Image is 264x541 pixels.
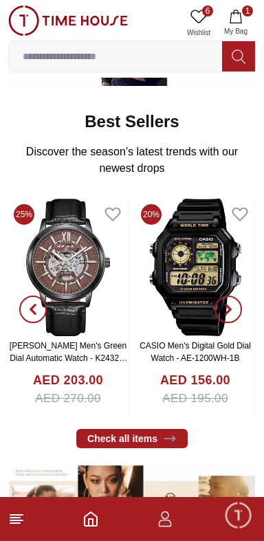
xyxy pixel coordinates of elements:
h4: AED 203.00 [33,371,103,390]
span: AED 270.00 [35,390,101,408]
img: Kenneth Scott Men's Green Dial Automatic Watch - K24323-BLBH [8,199,128,336]
span: My Bag [219,26,253,36]
h4: AED 156.00 [160,371,230,390]
a: CASIO Men's Digital Gold Dial Watch - AE-1200WH-1B [140,341,251,363]
span: Wishlist [181,27,216,38]
img: CASIO Men's Digital Gold Dial Watch - AE-1200WH-1B [135,199,255,336]
span: 6 [202,5,213,16]
a: 6Wishlist [181,5,216,41]
img: ... [8,5,128,36]
a: Home [82,511,99,527]
h2: Best Sellers [85,111,179,133]
div: Chat Widget [223,500,254,531]
p: Discover the season’s latest trends with our newest drops [19,144,245,177]
a: [PERSON_NAME] Men's Green Dial Automatic Watch - K24323-BLBH [10,341,127,375]
button: 1My Bag [216,5,256,41]
span: 1 [242,5,253,16]
span: AED 195.00 [162,390,228,408]
span: 20% [141,204,162,225]
a: Check all items [76,429,188,448]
